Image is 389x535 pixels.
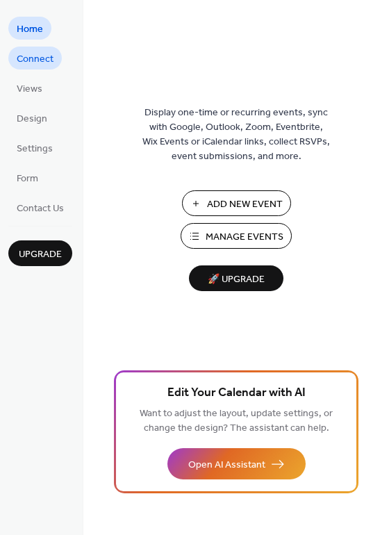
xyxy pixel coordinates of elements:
button: Add New Event [182,190,291,216]
span: Design [17,112,47,126]
a: Design [8,106,56,129]
a: Views [8,76,51,99]
a: Form [8,166,47,189]
a: Connect [8,47,62,69]
a: Home [8,17,51,40]
button: Upgrade [8,240,72,266]
a: Settings [8,136,61,159]
span: Manage Events [206,230,283,245]
span: Form [17,172,38,186]
span: 🚀 Upgrade [197,270,275,289]
span: Home [17,22,43,37]
button: Manage Events [181,223,292,249]
span: Views [17,82,42,97]
span: Upgrade [19,247,62,262]
span: Open AI Assistant [188,458,265,472]
span: Settings [17,142,53,156]
span: Add New Event [207,197,283,212]
button: Open AI Assistant [167,448,306,479]
span: Want to adjust the layout, update settings, or change the design? The assistant can help. [140,404,333,438]
span: Connect [17,52,53,67]
span: Edit Your Calendar with AI [167,384,306,403]
button: 🚀 Upgrade [189,265,283,291]
a: Contact Us [8,196,72,219]
span: Display one-time or recurring events, sync with Google, Outlook, Zoom, Eventbrite, Wix Events or ... [142,106,330,164]
span: Contact Us [17,201,64,216]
